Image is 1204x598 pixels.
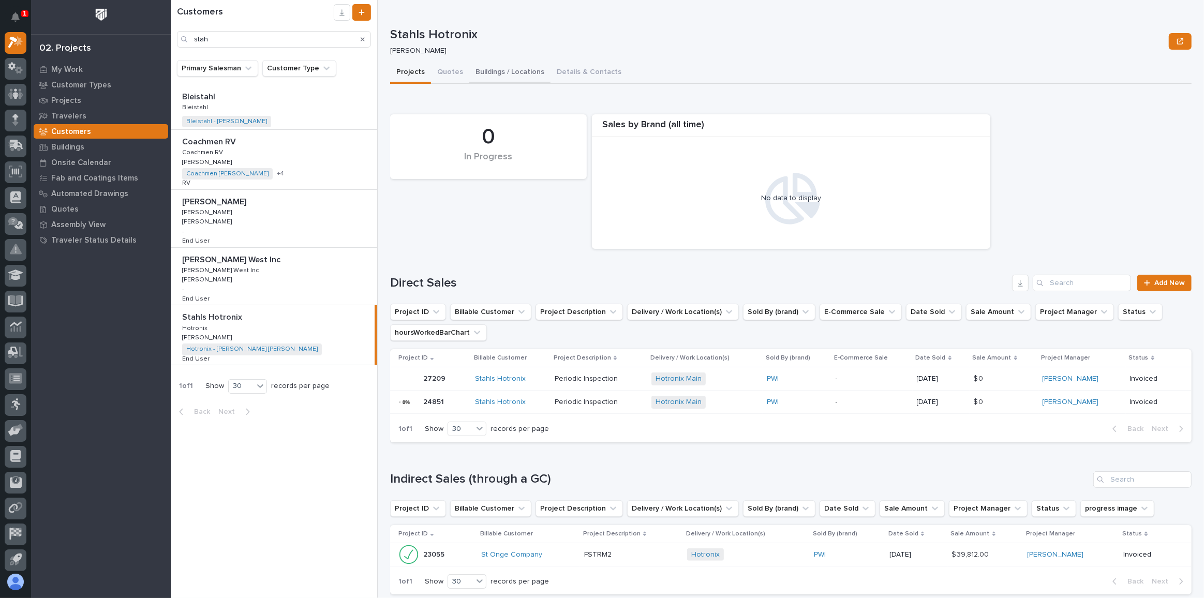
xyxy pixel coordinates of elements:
p: Automated Drawings [51,189,128,199]
a: PWI [767,375,779,383]
p: Traveler Status Details [51,236,137,245]
a: PWI [814,550,826,559]
p: Sale Amount [951,528,990,540]
button: E-Commerce Sale [820,304,902,320]
p: Billable Customer [480,528,533,540]
button: Project Manager [949,500,1028,517]
button: Date Sold [906,304,962,320]
p: - [182,228,184,235]
a: Hotronix - [PERSON_NAME] [PERSON_NAME] [186,346,318,353]
button: Next [1148,577,1192,586]
p: Hotronix [182,323,210,332]
p: Bleistahl [182,90,217,102]
p: Project ID [398,528,428,540]
p: - [182,286,184,293]
a: Customer Types [31,77,171,93]
a: [PERSON_NAME] [1043,398,1099,407]
p: 1 of 1 [390,569,421,594]
p: [PERSON_NAME] [182,195,248,207]
a: Bleistahl - [PERSON_NAME] [186,118,267,125]
p: Sale Amount [973,352,1012,364]
button: Customer Type [262,60,336,77]
p: records per page [490,425,549,433]
p: 1 of 1 [390,416,421,442]
p: Travelers [51,112,86,121]
p: End User [182,293,212,303]
a: Fab and Coatings Items [31,170,171,186]
p: Sold By (brand) [766,352,810,364]
div: Sales by Brand (all time) [592,119,990,137]
div: In Progress [408,152,569,173]
p: Quotes [51,205,79,214]
a: Quotes [31,201,171,217]
button: Next [1148,424,1192,433]
p: Stahls Hotronix [182,310,244,322]
a: [PERSON_NAME] West Inc[PERSON_NAME] West Inc [PERSON_NAME] West Inc[PERSON_NAME] West Inc [PERSON... [171,248,377,306]
a: Onsite Calendar [31,155,171,170]
button: Sold By (brand) [743,304,815,320]
a: Add New [1137,275,1192,291]
p: Stahls Hotronix [390,27,1165,42]
span: + 4 [277,171,284,177]
p: Delivery / Work Location(s) [686,528,765,540]
a: My Work [31,62,171,77]
p: [PERSON_NAME] [182,207,234,216]
p: [PERSON_NAME] West Inc [182,265,261,274]
button: progress image [1080,500,1154,517]
a: Stahls HotronixStahls Hotronix HotronixHotronix [PERSON_NAME][PERSON_NAME] Hotronix - [PERSON_NAM... [171,305,377,365]
span: Next [218,407,241,416]
p: Periodic Inspection [555,396,620,407]
a: Assembly View [31,217,171,232]
p: Date Sold [888,528,918,540]
h1: Customers [177,7,334,18]
a: PWI [767,398,779,407]
p: [PERSON_NAME] [182,274,234,283]
button: Details & Contacts [551,62,628,84]
p: records per page [271,382,330,391]
p: Project Manager [1042,352,1091,364]
button: Back [1104,424,1148,433]
input: Search [177,31,371,48]
a: Coachmen [PERSON_NAME] [186,170,269,177]
p: End User [182,235,212,245]
p: Invoiced [1123,550,1175,559]
a: Hotronix Main [656,375,702,383]
a: Buildings [31,139,171,155]
p: Show [205,382,224,391]
p: RV [182,177,192,187]
div: 30 [448,424,473,435]
a: Hotronix Main [656,398,702,407]
a: Projects [31,93,171,108]
p: 1 of 1 [171,373,201,399]
p: [PERSON_NAME] [182,332,234,341]
button: users-avatar [5,571,26,593]
a: [PERSON_NAME][PERSON_NAME] [PERSON_NAME][PERSON_NAME] [PERSON_NAME][PERSON_NAME] -End UserEnd User [171,190,377,248]
p: Fab and Coatings Items [51,174,138,183]
button: Delivery / Work Location(s) [627,304,739,320]
p: My Work [51,65,83,74]
p: Customer Types [51,81,111,90]
button: Notifications [5,6,26,28]
p: 24851 [423,396,446,407]
p: Project Description [554,352,611,364]
p: Onsite Calendar [51,158,111,168]
button: Project Manager [1035,304,1114,320]
button: Sale Amount [966,304,1031,320]
p: Project ID [398,352,428,364]
button: Projects [390,62,431,84]
button: Status [1118,304,1163,320]
p: Customers [51,127,91,137]
div: Search [1093,471,1192,488]
span: Back [1121,577,1143,586]
p: FSTRM2 [584,548,614,559]
p: Projects [51,96,81,106]
button: Date Sold [820,500,875,517]
span: Back [188,407,210,416]
p: $ 0 [974,372,986,383]
p: 1 [23,10,26,17]
button: Project ID [390,500,446,517]
p: Project Description [583,528,641,540]
a: Customers [31,124,171,139]
button: Back [171,407,214,416]
button: Billable Customer [450,500,531,517]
